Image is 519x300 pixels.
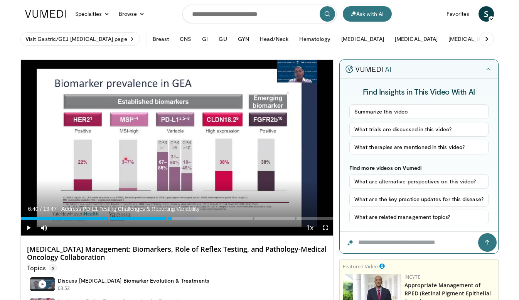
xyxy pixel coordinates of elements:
button: Playback Rate [302,220,318,236]
button: What therapies are mentioned in this video? [349,140,489,154]
span: 13:47 [43,206,57,212]
img: VuMedi Logo [25,10,66,18]
button: Mute [36,220,52,236]
button: What trials are discussed in this video? [349,122,489,137]
button: [MEDICAL_DATA] [390,31,442,47]
div: Progress Bar [21,217,333,220]
button: What are related management topics? [349,210,489,224]
small: Featured Video [343,263,378,270]
a: Specialties [71,6,114,22]
button: GU [214,31,231,47]
button: What are the key practice updates for this disease? [349,192,489,207]
a: Incyte [404,274,421,280]
button: Ask with AI [343,6,392,22]
button: Breast [148,31,174,47]
button: [MEDICAL_DATA] [444,31,496,47]
button: CNS [175,31,196,47]
input: Search topics, interventions [182,5,337,23]
span: 5 [49,264,57,272]
button: Head/Neck [255,31,293,47]
button: GI [197,31,212,47]
button: GYN [233,31,254,47]
a: Browse [114,6,150,22]
img: vumedi-ai-logo.v2.svg [345,65,391,73]
a: Favorites [442,6,474,22]
button: Hematology [295,31,335,47]
p: Topics [27,264,57,272]
button: What are alternative perspectives on this video? [349,174,489,189]
input: Question for the AI [340,232,498,253]
p: Find more videos on Vumedi [349,164,489,171]
span: Address PD-L1 Testing Challenges & Reporting Variability [61,205,199,212]
h4: [MEDICAL_DATA] Management: Biomarkers, Role of Reflex Testing, and Pathology-Medical Oncology Col... [27,245,327,262]
button: Summarize this video [349,104,489,119]
p: 03:52 [58,285,70,292]
button: [MEDICAL_DATA] [337,31,389,47]
span: 6:40 [28,206,38,212]
a: Visit Gastric/GEJ [MEDICAL_DATA] page [20,32,140,46]
span: / [40,206,42,212]
h4: Find Insights in This Video With AI [349,86,489,97]
a: S [479,6,494,22]
video-js: Video Player [21,60,333,236]
button: Fullscreen [318,220,333,236]
h4: Discuss [MEDICAL_DATA] Biomarker Evolution & Treatments [58,277,209,284]
button: Play [21,220,36,236]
